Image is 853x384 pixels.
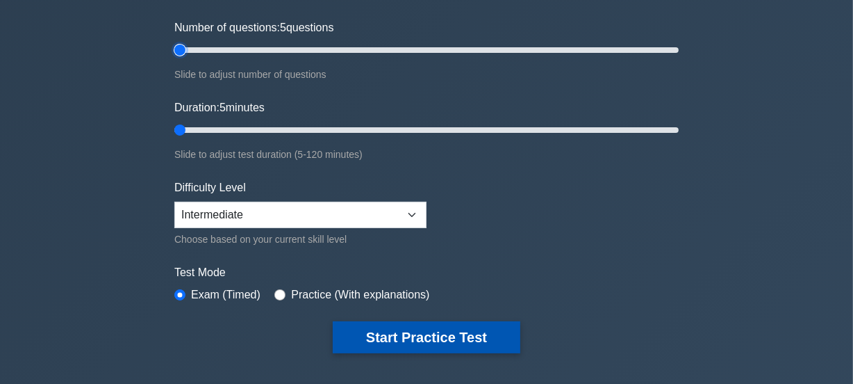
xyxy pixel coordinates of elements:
span: 5 [280,22,286,33]
label: Duration: minutes [174,99,265,116]
label: Exam (Timed) [191,287,260,303]
label: Test Mode [174,264,679,281]
span: 5 [220,102,226,113]
label: Number of questions: questions [174,19,333,36]
div: Choose based on your current skill level [174,231,426,248]
div: Slide to adjust test duration (5-120 minutes) [174,146,679,163]
label: Practice (With explanations) [291,287,429,303]
label: Difficulty Level [174,179,246,196]
button: Start Practice Test [333,321,520,353]
div: Slide to adjust number of questions [174,66,679,83]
